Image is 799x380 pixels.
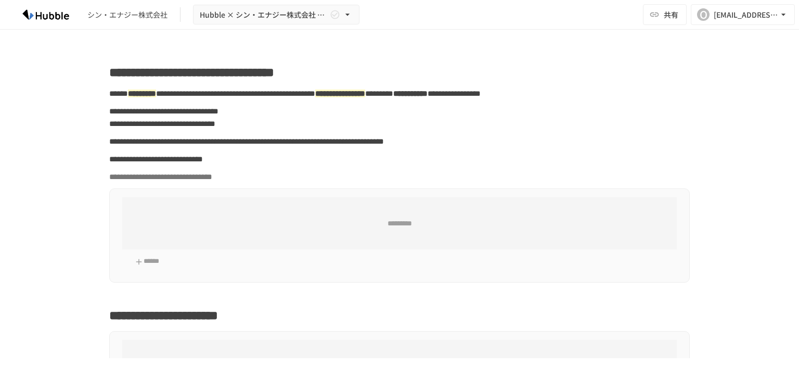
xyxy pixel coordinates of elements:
[193,5,359,25] button: Hubble × シン・エナジー株式会社 オンボーディングプロジェクト
[691,4,795,25] button: O[EMAIL_ADDRESS][DOMAIN_NAME]
[714,8,778,21] div: [EMAIL_ADDRESS][DOMAIN_NAME]
[87,9,167,20] div: シン・エナジー株式会社
[697,8,710,21] div: O
[664,9,678,20] span: 共有
[12,6,79,23] img: HzDRNkGCf7KYO4GfwKnzITak6oVsp5RHeZBEM1dQFiQ
[643,4,687,25] button: 共有
[200,8,328,21] span: Hubble × シン・エナジー株式会社 オンボーディングプロジェクト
